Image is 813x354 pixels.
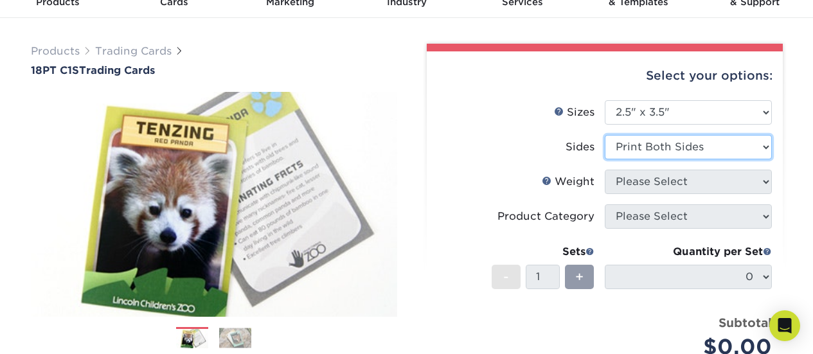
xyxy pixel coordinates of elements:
span: + [575,267,584,287]
div: Sides [566,139,594,155]
a: 18PT C1STrading Cards [31,64,397,76]
span: 18PT C1S [31,64,79,76]
div: Weight [542,174,594,190]
div: Sizes [554,105,594,120]
strong: Subtotal [719,315,772,330]
a: Trading Cards [95,45,172,57]
span: - [503,267,509,287]
div: Product Category [497,209,594,224]
div: Select your options: [437,51,773,100]
img: Trading Cards 01 [176,328,208,350]
img: 18PT C1S 01 [31,78,397,331]
a: Products [31,45,80,57]
h1: Trading Cards [31,64,397,76]
img: Trading Cards 02 [219,328,251,348]
div: Quantity per Set [605,244,772,260]
div: Sets [492,244,594,260]
div: Open Intercom Messenger [769,310,800,341]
